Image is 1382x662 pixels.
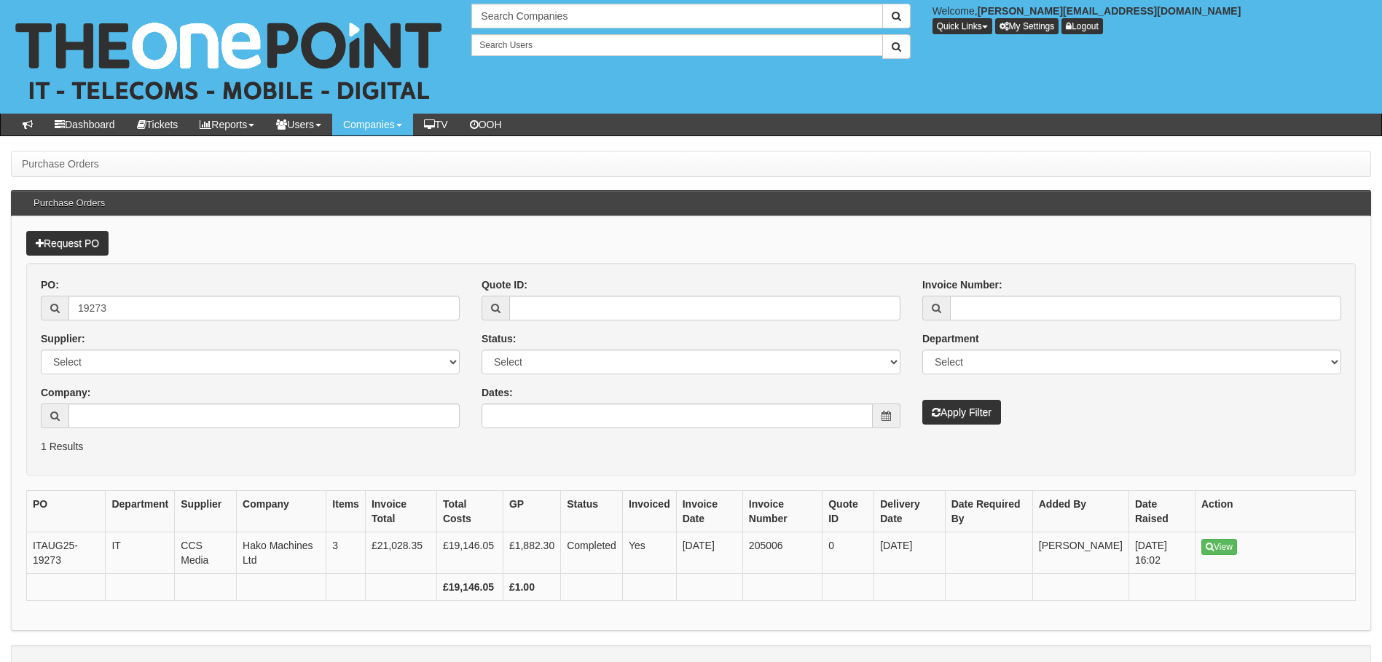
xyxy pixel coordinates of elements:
[126,114,189,135] a: Tickets
[922,277,1002,292] label: Invoice Number:
[482,277,527,292] label: Quote ID:
[945,491,1032,532] th: Date Required By
[436,532,503,574] td: £19,146.05
[676,532,742,574] td: [DATE]
[742,491,822,532] th: Invoice Number
[874,491,945,532] th: Delivery Date
[922,331,979,346] label: Department
[413,114,459,135] a: TV
[326,491,366,532] th: Items
[41,331,85,346] label: Supplier:
[237,532,326,574] td: Hako Machines Ltd
[22,157,99,171] li: Purchase Orders
[1032,491,1128,532] th: Added By
[676,491,742,532] th: Invoice Date
[471,4,882,28] input: Search Companies
[175,491,237,532] th: Supplier
[106,532,175,574] td: IT
[1201,539,1237,555] a: View
[237,491,326,532] th: Company
[175,532,237,574] td: CCS Media
[995,18,1059,34] a: My Settings
[41,439,1341,454] p: 1 Results
[482,385,513,400] label: Dates:
[561,532,623,574] td: Completed
[503,574,560,601] th: £1.00
[41,277,59,292] label: PO:
[503,532,560,574] td: £1,882.30
[503,491,560,532] th: GP
[106,491,175,532] th: Department
[265,114,332,135] a: Users
[44,114,126,135] a: Dashboard
[822,532,874,574] td: 0
[1195,491,1356,532] th: Action
[471,34,882,56] input: Search Users
[822,491,874,532] th: Quote ID
[436,574,503,601] th: £19,146.05
[1032,532,1128,574] td: [PERSON_NAME]
[436,491,503,532] th: Total Costs
[622,532,676,574] td: Yes
[326,532,366,574] td: 3
[26,231,109,256] a: Request PO
[365,532,436,574] td: £21,028.35
[27,491,106,532] th: PO
[742,532,822,574] td: 205006
[1128,532,1195,574] td: [DATE] 16:02
[933,18,992,34] button: Quick Links
[482,331,516,346] label: Status:
[1128,491,1195,532] th: Date Raised
[561,491,623,532] th: Status
[874,532,945,574] td: [DATE]
[622,491,676,532] th: Invoiced
[41,385,90,400] label: Company:
[26,191,112,216] h3: Purchase Orders
[922,400,1001,425] button: Apply Filter
[978,5,1241,17] b: [PERSON_NAME][EMAIL_ADDRESS][DOMAIN_NAME]
[922,4,1382,34] div: Welcome,
[332,114,413,135] a: Companies
[1061,18,1103,34] a: Logout
[365,491,436,532] th: Invoice Total
[459,114,513,135] a: OOH
[189,114,265,135] a: Reports
[27,532,106,574] td: ITAUG25-19273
